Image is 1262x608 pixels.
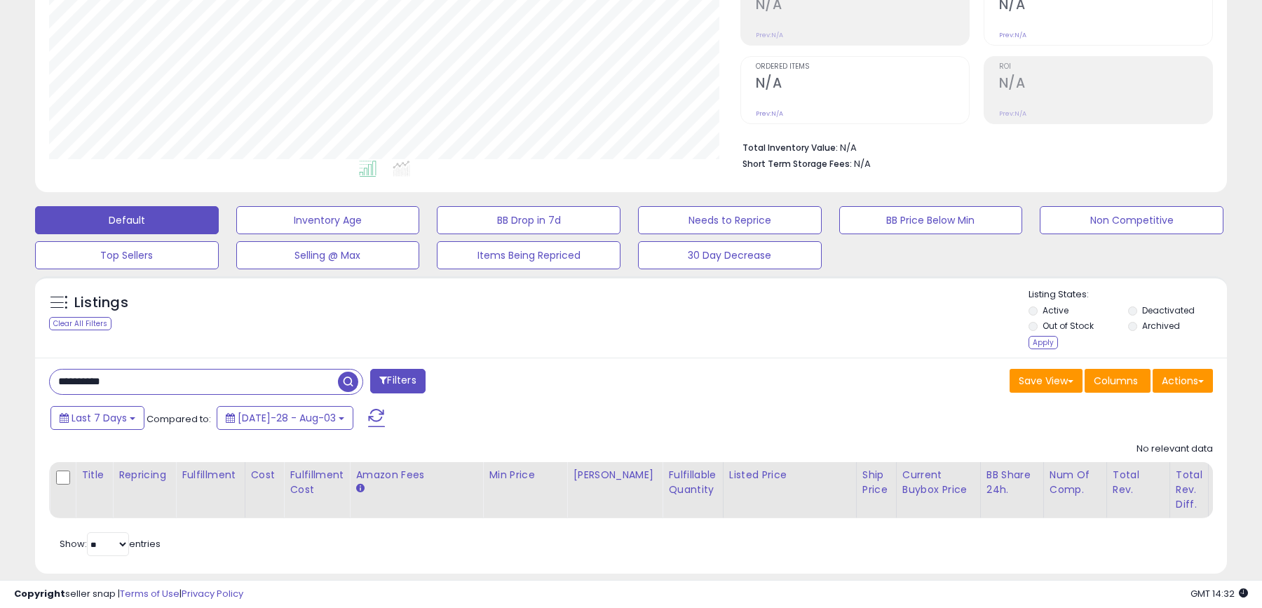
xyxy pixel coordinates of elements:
label: Active [1043,304,1068,316]
button: 30 Day Decrease [638,241,822,269]
button: Non Competitive [1040,206,1223,234]
div: Fulfillment [182,468,238,482]
div: Current Buybox Price [902,468,975,497]
a: Terms of Use [120,587,179,600]
small: Prev: N/A [756,109,783,118]
div: BB Share 24h. [986,468,1038,497]
strong: Copyright [14,587,65,600]
small: Amazon Fees. [355,482,364,495]
div: Total Rev. [1113,468,1164,497]
label: Deactivated [1142,304,1195,316]
div: Apply [1029,336,1058,349]
span: [DATE]-28 - Aug-03 [238,411,336,425]
div: Fulfillment Cost [290,468,344,497]
button: Last 7 Days [50,406,144,430]
div: seller snap | | [14,588,243,601]
button: Needs to Reprice [638,206,822,234]
span: Ordered Items [756,63,969,71]
b: Short Term Storage Fees: [742,158,852,170]
div: Min Price [489,468,561,482]
div: [PERSON_NAME] [573,468,656,482]
h2: N/A [999,75,1212,94]
button: Filters [370,369,425,393]
button: Inventory Age [236,206,420,234]
span: ROI [999,63,1212,71]
label: Out of Stock [1043,320,1094,332]
button: Items Being Repriced [437,241,620,269]
button: Save View [1010,369,1083,393]
label: Archived [1142,320,1180,332]
small: Prev: N/A [999,109,1026,118]
button: Top Sellers [35,241,219,269]
span: Columns [1094,374,1138,388]
div: Total Rev. Diff. [1176,468,1202,512]
small: Prev: N/A [756,31,783,39]
span: Last 7 Days [72,411,127,425]
span: Compared to: [147,412,211,426]
div: Amazon Fees [355,468,477,482]
div: Repricing [118,468,170,482]
div: Cost [251,468,278,482]
a: Privacy Policy [182,587,243,600]
b: Total Inventory Value: [742,142,838,154]
div: Title [81,468,107,482]
button: Selling @ Max [236,241,420,269]
div: Fulfillable Quantity [668,468,717,497]
div: No relevant data [1137,443,1213,456]
span: 2025-08-11 14:32 GMT [1190,587,1248,600]
button: Columns [1085,369,1151,393]
button: BB Price Below Min [839,206,1023,234]
small: Prev: N/A [999,31,1026,39]
div: Num of Comp. [1050,468,1101,497]
h5: Listings [74,293,128,313]
button: Actions [1153,369,1213,393]
span: Show: entries [60,537,161,550]
h2: N/A [756,75,969,94]
button: [DATE]-28 - Aug-03 [217,406,353,430]
div: Listed Price [729,468,850,482]
p: Listing States: [1029,288,1226,302]
button: Default [35,206,219,234]
button: BB Drop in 7d [437,206,620,234]
span: N/A [854,157,871,170]
div: Clear All Filters [49,317,111,330]
li: N/A [742,138,1202,155]
div: Ship Price [862,468,890,497]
